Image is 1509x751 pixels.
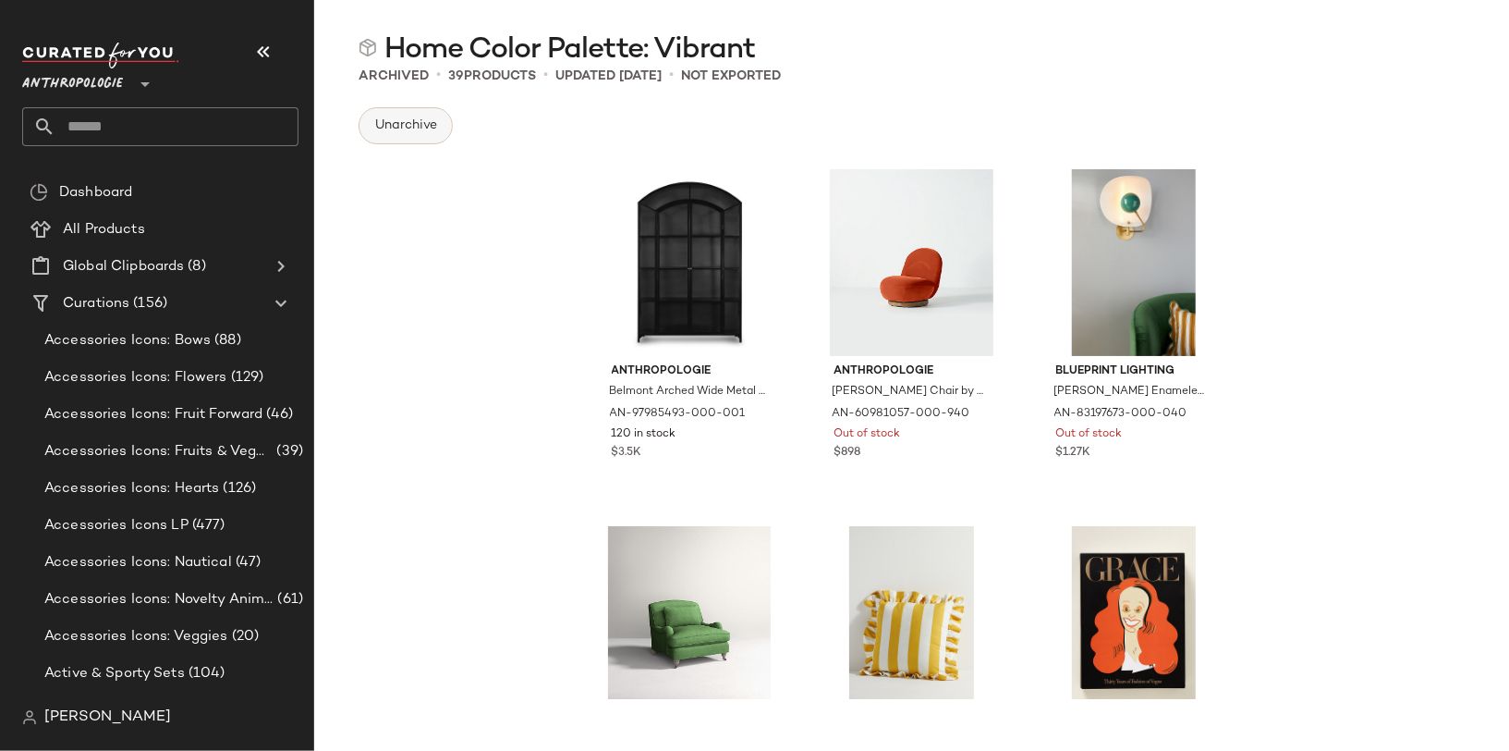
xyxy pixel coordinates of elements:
[832,384,988,400] span: [PERSON_NAME] Chair by Anthropologie
[189,515,225,536] span: (477)
[44,589,274,610] span: Accessories Icons: Novelty Animal
[543,65,548,87] span: •
[612,426,676,443] span: 120 in stock
[63,256,184,277] span: Global Clipboards
[819,169,1004,356] img: 60981057-0000-VV0083-WOAK_b2
[63,219,145,240] span: All Products
[610,384,766,400] span: Belmont Arched Wide Metal Glass Door Cabinet by Anthropologie in Black
[211,330,241,351] span: (88)
[359,67,429,86] span: Archived
[228,626,260,647] span: (20)
[22,63,123,96] span: Anthropologie
[1056,363,1212,380] span: Blueprint Lighting
[1056,445,1091,462] span: $1.27K
[597,526,783,713] img: 43847094-0000-LI0033-WDOV-BS_b
[384,31,755,68] span: Home Color Palette: Vibrant
[612,363,768,380] span: Anthropologie
[669,65,674,87] span: •
[44,707,171,729] span: [PERSON_NAME]
[44,441,273,462] span: Accessories Icons: Fruits & Veggies
[1054,406,1187,423] span: AN-83197673-000-040
[63,293,129,314] span: Curations
[129,293,167,314] span: (156)
[274,589,303,610] span: (61)
[359,39,377,57] img: svg%3e
[44,330,211,351] span: Accessories Icons: Bows
[44,515,189,536] span: Accessories Icons LP
[1041,169,1227,356] img: 83197673_040_b
[44,478,220,499] span: Accessories Icons: Hearts
[597,169,783,356] img: 97985493_001_b2
[184,256,205,277] span: (8)
[1041,526,1227,713] img: 96890595_001_b
[448,69,464,83] span: 39
[22,710,37,725] img: svg%3e
[227,367,264,388] span: (129)
[555,67,662,86] p: updated [DATE]
[44,552,232,573] span: Accessories Icons: Nautical
[44,663,185,684] span: Active & Sporty Sets
[263,404,294,425] span: (46)
[1056,426,1123,443] span: Out of stock
[22,43,179,68] img: cfy_white_logo.C9jOOHJF.svg
[436,65,441,87] span: •
[185,663,225,684] span: (104)
[220,478,257,499] span: (126)
[681,67,781,86] p: Not Exported
[834,445,860,462] span: $898
[1054,384,1211,400] span: [PERSON_NAME] Enameled Metal Backlit Sconce Wall Light by Blueprint Lighting at Anthropologie
[832,406,969,423] span: AN-60981057-000-940
[44,626,228,647] span: Accessories Icons: Veggies
[30,183,48,202] img: svg%3e
[612,445,642,462] span: $3.5K
[273,441,303,462] span: (39)
[834,426,900,443] span: Out of stock
[819,526,1004,713] img: 4545H729AA_072_b
[59,182,132,203] span: Dashboard
[374,118,437,133] span: Unarchive
[359,107,453,144] button: Unarchive
[44,367,227,388] span: Accessories Icons: Flowers
[610,406,746,423] span: AN-97985493-000-001
[232,552,262,573] span: (47)
[44,404,263,425] span: Accessories Icons: Fruit Forward
[834,363,990,380] span: Anthropologie
[448,67,536,86] div: Products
